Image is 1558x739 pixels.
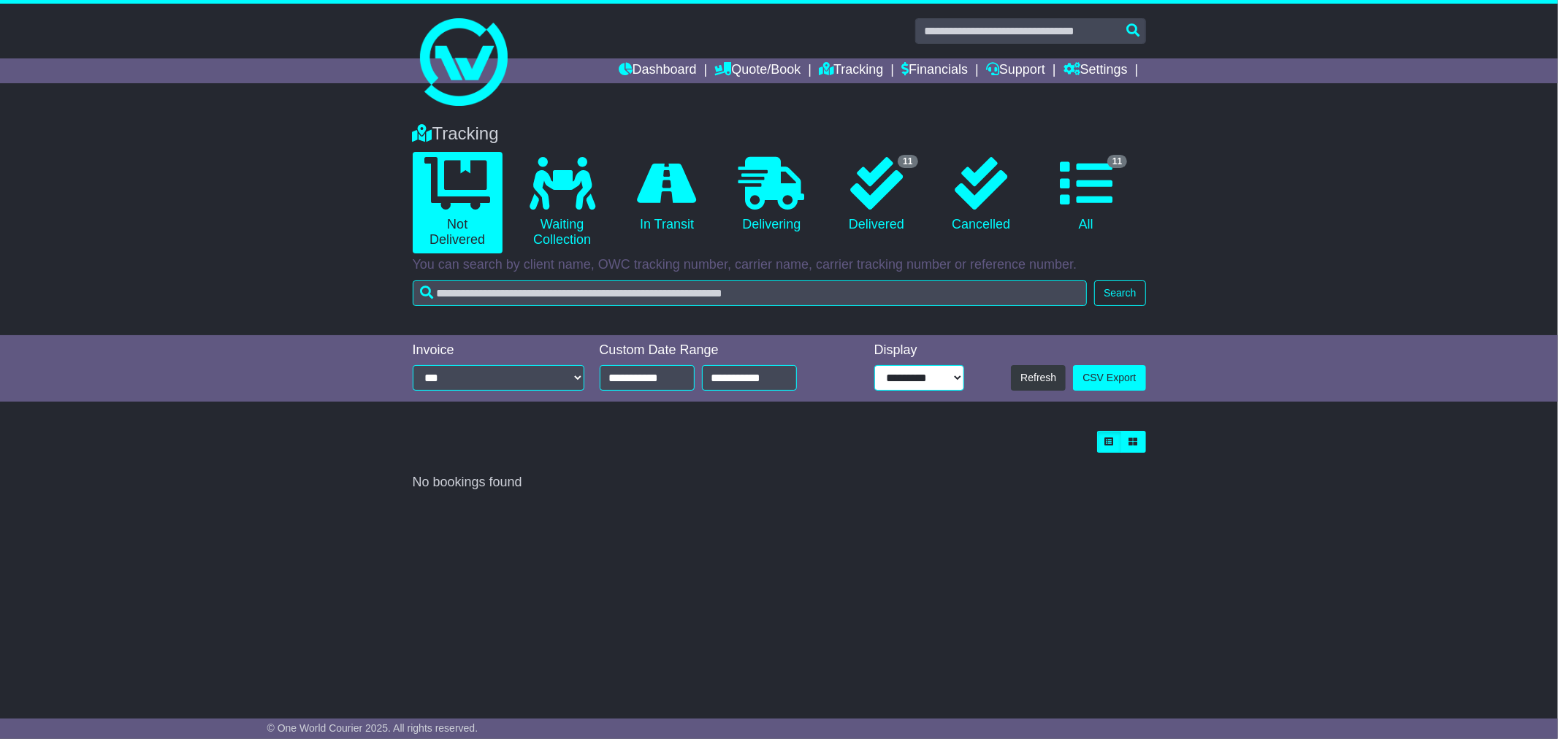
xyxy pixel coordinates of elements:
[413,257,1146,273] p: You can search by client name, OWC tracking number, carrier name, carrier tracking number or refe...
[413,152,503,253] a: Not Delivered
[727,152,817,238] a: Delivering
[714,58,801,83] a: Quote/Book
[413,475,1146,491] div: No bookings found
[267,722,478,734] span: © One World Courier 2025. All rights reserved.
[619,58,697,83] a: Dashboard
[600,342,834,359] div: Custom Date Range
[622,152,711,238] a: In Transit
[819,58,883,83] a: Tracking
[831,152,921,238] a: 11 Delivered
[1041,152,1131,238] a: 11 All
[1107,155,1127,168] span: 11
[1094,280,1145,306] button: Search
[517,152,607,253] a: Waiting Collection
[1073,365,1145,391] a: CSV Export
[936,152,1026,238] a: Cancelled
[986,58,1045,83] a: Support
[1064,58,1128,83] a: Settings
[874,342,964,359] div: Display
[898,155,917,168] span: 11
[901,58,968,83] a: Financials
[405,123,1153,145] div: Tracking
[1011,365,1066,391] button: Refresh
[413,342,585,359] div: Invoice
